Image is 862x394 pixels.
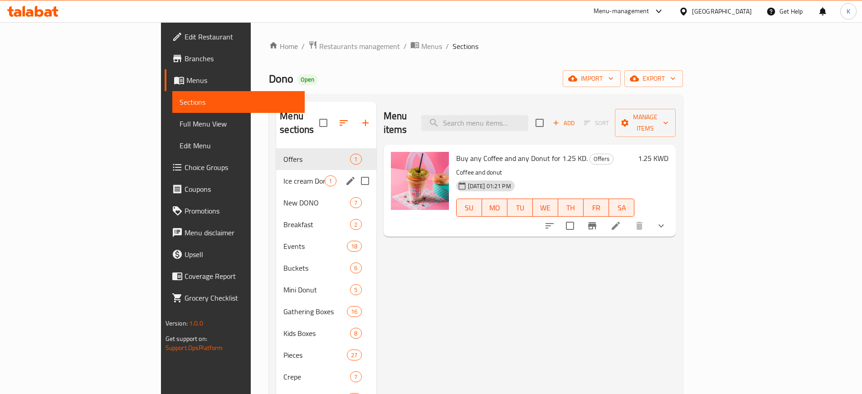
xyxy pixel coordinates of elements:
[692,6,752,16] div: [GEOGRAPHIC_DATA]
[464,182,515,190] span: [DATE] 01:21 PM
[283,263,350,273] span: Buckets
[166,317,188,329] span: Version:
[166,333,207,345] span: Get support on:
[186,75,297,86] span: Menus
[594,6,649,17] div: Menu-management
[638,152,668,165] h6: 1.25 KWD
[351,373,361,381] span: 7
[456,151,588,165] span: Buy any Coffee and any Donut for 1.25 KD.
[549,116,578,130] span: Add item
[453,41,478,52] span: Sections
[562,201,580,214] span: TH
[314,113,333,132] span: Select all sections
[185,249,297,260] span: Upsell
[507,199,533,217] button: TU
[165,243,305,265] a: Upsell
[283,241,347,252] span: Events
[570,73,614,84] span: import
[539,215,560,237] button: sort-choices
[628,215,650,237] button: delete
[350,154,361,165] div: items
[351,264,361,272] span: 6
[590,154,613,164] span: Offers
[482,199,507,217] button: MO
[347,242,361,251] span: 18
[165,69,305,91] a: Menus
[185,271,297,282] span: Coverage Report
[276,301,376,322] div: Gathering Boxes16
[325,175,336,186] div: items
[165,48,305,69] a: Branches
[347,306,361,317] div: items
[283,350,347,360] div: Pieces
[172,91,305,113] a: Sections
[551,118,576,128] span: Add
[656,220,667,231] svg: Show Choices
[446,41,449,52] li: /
[421,115,528,131] input: search
[350,263,361,273] div: items
[276,170,376,192] div: Ice cream Donut1edit
[622,112,668,134] span: Manage items
[347,350,361,360] div: items
[180,140,297,151] span: Edit Menu
[563,70,621,87] button: import
[578,116,615,130] span: Select section first
[165,200,305,222] a: Promotions
[486,201,504,214] span: MO
[350,371,361,382] div: items
[624,70,683,87] button: export
[180,118,297,129] span: Full Menu View
[283,197,350,208] span: New DONO
[185,205,297,216] span: Promotions
[308,40,400,52] a: Restaurants management
[615,109,676,137] button: Manage items
[536,201,555,214] span: WE
[610,220,621,231] a: Edit menu item
[283,219,350,230] span: Breakfast
[347,351,361,360] span: 27
[185,53,297,64] span: Branches
[283,371,350,382] span: Crepe
[165,265,305,287] a: Coverage Report
[347,241,361,252] div: items
[185,162,297,173] span: Choice Groups
[283,154,350,165] span: Offers
[404,41,407,52] li: /
[351,199,361,207] span: 7
[350,219,361,230] div: items
[276,366,376,388] div: Crepe7
[650,215,672,237] button: show more
[351,220,361,229] span: 2
[283,175,325,186] span: Ice cream Donut
[549,116,578,130] button: Add
[350,328,361,339] div: items
[351,155,361,164] span: 1
[276,192,376,214] div: New DONO7
[333,112,355,134] span: Sort sections
[325,177,336,185] span: 1
[589,154,614,165] div: Offers
[297,76,318,83] span: Open
[185,292,297,303] span: Grocery Checklist
[581,215,603,237] button: Branch-specific-item
[613,201,631,214] span: SA
[456,199,482,217] button: SU
[276,257,376,279] div: Buckets6
[632,73,676,84] span: export
[584,199,609,217] button: FR
[558,199,584,217] button: TH
[283,306,347,317] span: Gathering Boxes
[180,97,297,107] span: Sections
[172,135,305,156] a: Edit Menu
[511,201,529,214] span: TU
[185,227,297,238] span: Menu disclaimer
[283,284,350,295] div: Mini Donut
[350,284,361,295] div: items
[283,328,350,339] div: Kids Boxes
